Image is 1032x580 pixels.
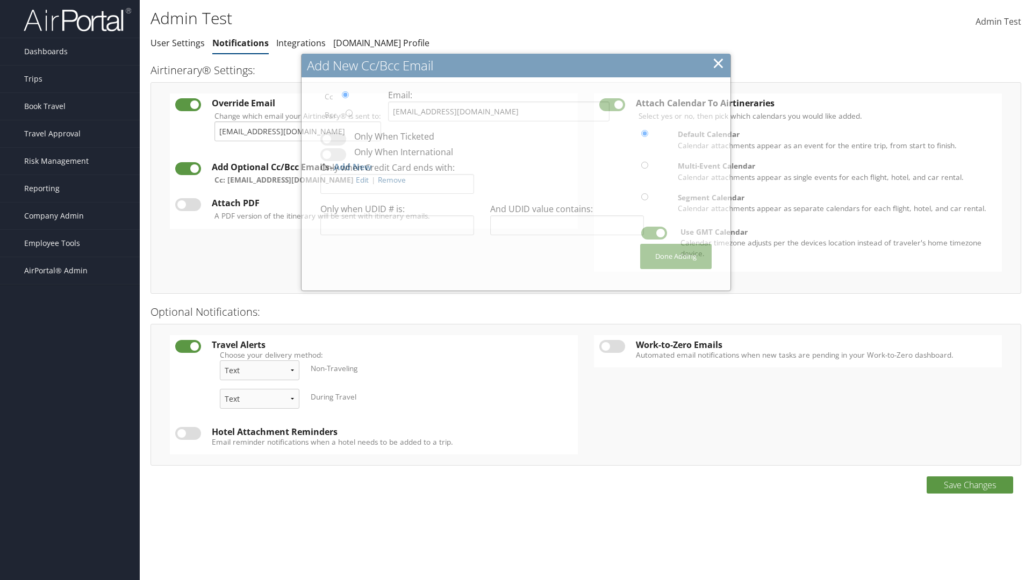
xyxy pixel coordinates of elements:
a: Integrations [276,37,326,49]
a: [DOMAIN_NAME] Profile [333,37,429,49]
a: Notifications [212,37,269,49]
div: Only when Credit Card ends with: [312,161,482,202]
div: Use GMT Calendar [680,227,988,237]
label: Calendar timezone adjusts per the devices location instead of traveler's home timezone device. [680,227,988,259]
div: Add Optional Cc/Bcc Emails [212,162,572,172]
img: airportal-logo.png [24,7,131,32]
a: × [712,52,725,74]
a: User Settings [150,37,205,49]
label: A PDF version of the itinerary will be sent with itinerary emails. [214,211,430,221]
span: Book Travel [24,93,66,120]
span: Company Admin [24,202,84,229]
label: Select yes or no, then pick which calendars you would like added. [639,111,862,121]
div: Only When Ticketed [346,130,720,143]
label: Choose your delivery method: [220,350,564,360]
h2: Add New Cc/Bcc Email [302,54,730,77]
label: Automated email notifications when new tasks are pending in your Work-to-Zero dashboard. [636,350,997,360]
label: Calendar attachments appear as single events for each flight, hotel, and car rental. [678,161,991,183]
div: Hotel Attachment Reminders [212,427,572,437]
label: During Travel [311,392,356,402]
label: Change which email your Airtinerary® is sent to: [214,111,381,150]
div: Only When International [346,146,720,158]
div: Default Calendar [678,129,991,140]
span: Employee Tools [24,230,80,257]
a: Admin Test [976,5,1021,39]
span: AirPortal® Admin [24,257,88,284]
label: Calendar attachments appear as an event for the entire trip, from start to finish. [678,129,991,151]
span: Admin Test [976,16,1021,27]
div: Email: [380,89,618,130]
label: Cc [325,91,333,102]
div: Work-to-Zero Emails [636,340,997,350]
span: Dashboards [24,38,68,65]
div: Only when UDID # is: [312,202,482,244]
span: Cc: [EMAIL_ADDRESS][DOMAIN_NAME] [214,175,354,185]
span: Reporting [24,175,60,202]
span: Trips [24,66,42,92]
label: Non-Traveling [311,363,357,374]
input: Change which email your Airtinerary® is sent to: [214,121,381,141]
span: Travel Approval [24,120,81,147]
label: Email reminder notifications when a hotel needs to be added to a trip. [212,437,572,447]
div: Attach Calendar To Airtineraries [636,98,997,108]
button: Done Adding [640,244,712,269]
h3: Airtinerary® Settings: [150,63,1021,78]
div: Multi-Event Calendar [678,161,991,171]
h1: Admin Test [150,7,731,30]
span: Risk Management [24,148,89,175]
label: Calendar attachments appear as separate calendars for each flight, hotel, and car rental. [678,192,991,214]
div: And UDID value contains: [482,202,652,244]
div: Travel Alerts [212,340,572,350]
div: Override Email [212,98,572,108]
div: Segment Calendar [678,192,991,203]
h3: Optional Notifications: [150,305,1021,320]
div: Attach PDF [212,198,572,208]
button: Save Changes [927,476,1013,494]
label: Bcc [325,110,337,120]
